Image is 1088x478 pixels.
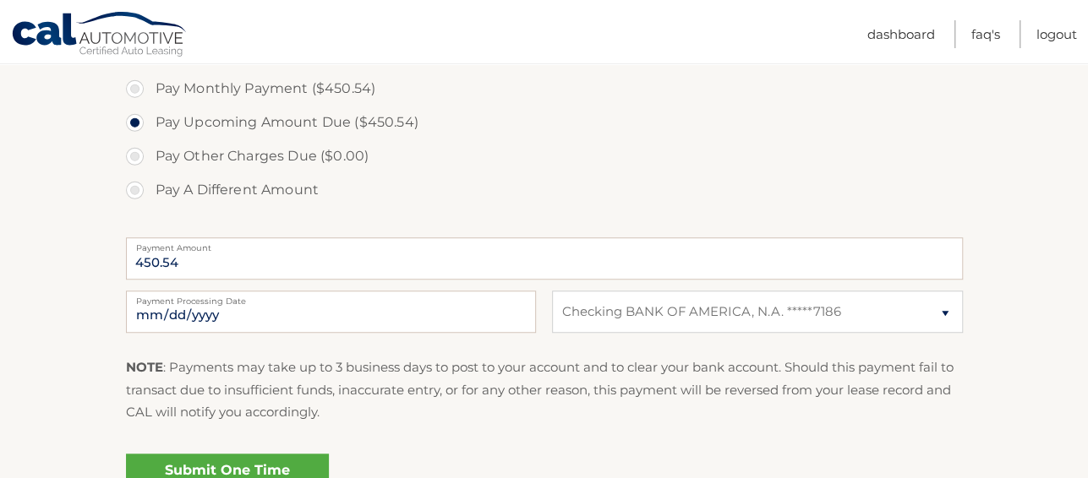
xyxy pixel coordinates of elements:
[126,237,963,251] label: Payment Amount
[126,72,963,106] label: Pay Monthly Payment ($450.54)
[867,20,935,48] a: Dashboard
[11,11,189,60] a: Cal Automotive
[126,173,963,207] label: Pay A Different Amount
[126,106,963,139] label: Pay Upcoming Amount Due ($450.54)
[126,291,536,333] input: Payment Date
[1036,20,1077,48] a: Logout
[126,359,163,375] strong: NOTE
[126,237,963,280] input: Payment Amount
[126,139,963,173] label: Pay Other Charges Due ($0.00)
[971,20,1000,48] a: FAQ's
[126,291,536,304] label: Payment Processing Date
[126,356,963,423] p: : Payments may take up to 3 business days to post to your account and to clear your bank account....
